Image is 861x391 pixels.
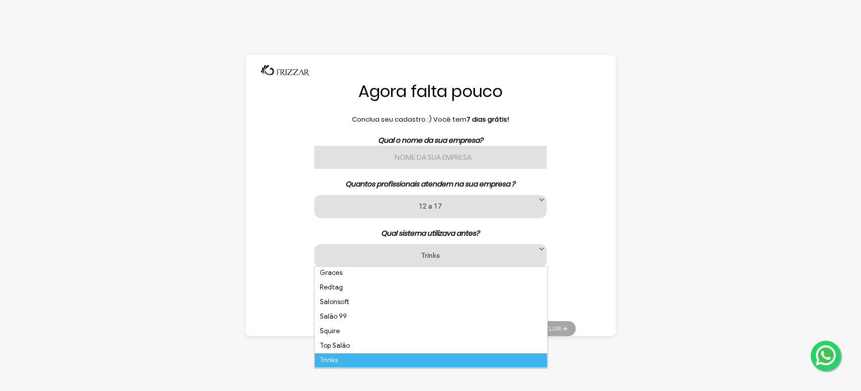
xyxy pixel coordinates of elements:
ul: Pagination [526,316,576,336]
li: Top Salão [315,339,547,353]
label: Trinks [327,250,534,260]
b: 7 dias grátis! [466,115,509,124]
h1: Agora falta pouco [286,81,576,102]
p: Veio por algum de nossos parceiros? [286,277,576,288]
li: Salonsoft [315,295,547,310]
li: Trinks [315,353,547,368]
p: Qual sistema utilizava antes? [286,228,576,239]
li: Squire [315,324,547,339]
label: 12 a 17 [327,201,534,211]
p: Conclua seu cadastro :) Você tem [286,115,576,125]
li: Salão 99 [315,310,547,324]
img: whatsapp.png [814,343,838,367]
p: Qual o nome da sua empresa? [286,135,576,146]
li: Redtag [315,280,547,295]
li: Graces [315,266,547,280]
input: Nome da sua empresa [314,146,546,169]
p: Quantos profissionais atendem na sua empresa ? [286,179,576,189]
